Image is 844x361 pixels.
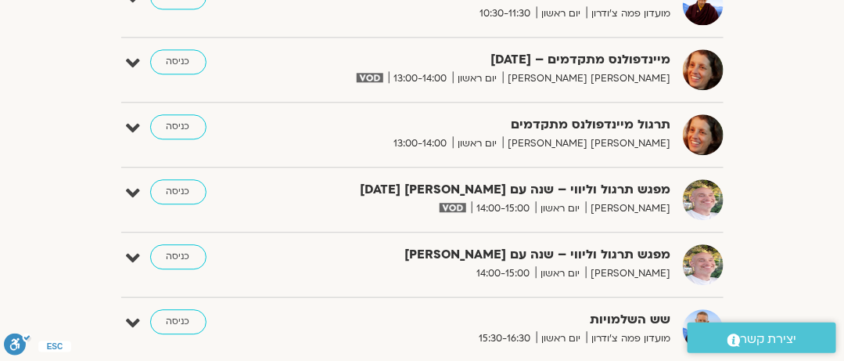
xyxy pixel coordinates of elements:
[537,5,587,22] span: יום ראשון
[586,200,671,217] span: [PERSON_NAME]
[472,200,536,217] span: 14:00-15:00
[335,49,671,70] strong: מיינדפולנס מתקדמים – [DATE]
[150,244,207,269] a: כניסה
[472,265,536,282] span: 14:00-15:00
[503,135,671,152] span: [PERSON_NAME] [PERSON_NAME]
[453,70,503,87] span: יום ראשון
[536,265,586,282] span: יום ראשון
[150,114,207,139] a: כניסה
[335,309,671,330] strong: שש השלמויות
[150,49,207,74] a: כניסה
[503,70,671,87] span: [PERSON_NAME] [PERSON_NAME]
[357,73,382,82] img: vodicon
[150,179,207,204] a: כניסה
[389,135,453,152] span: 13:00-14:00
[335,114,671,135] strong: תרגול מיינדפולנס מתקדמים
[453,135,503,152] span: יום ראשון
[587,330,671,347] span: מועדון פמה צ'ודרון
[474,330,537,347] span: 15:30-16:30
[335,179,671,200] strong: מפגש תרגול וליווי – שנה עם [PERSON_NAME] [DATE]
[537,330,587,347] span: יום ראשון
[475,5,537,22] span: 10:30-11:30
[587,5,671,22] span: מועדון פמה צ'ודרון
[586,265,671,282] span: [PERSON_NAME]
[335,244,671,265] strong: מפגש תרגול וליווי – שנה עם [PERSON_NAME]
[150,309,207,334] a: כניסה
[536,200,586,217] span: יום ראשון
[440,203,465,212] img: vodicon
[741,329,797,350] span: יצירת קשר
[389,70,453,87] span: 13:00-14:00
[688,323,836,353] a: יצירת קשר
